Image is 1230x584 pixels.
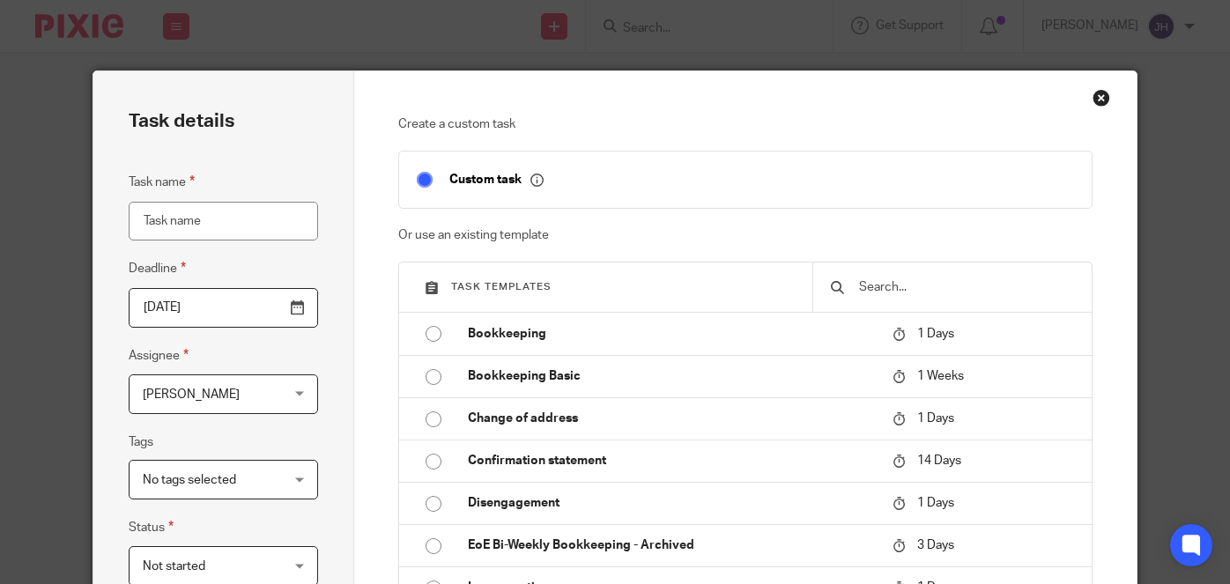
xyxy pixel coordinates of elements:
p: Change of address [468,410,876,427]
p: Confirmation statement [468,452,876,469]
h2: Task details [129,107,234,137]
label: Deadline [129,258,186,278]
p: Or use an existing template [398,226,1093,244]
p: Disengagement [468,494,876,512]
span: 3 Days [917,539,954,551]
label: Status [129,517,174,537]
label: Tags [129,433,153,451]
span: Not started [143,560,205,573]
span: 1 Days [917,328,954,340]
label: Assignee [129,345,189,366]
p: Bookkeeping [468,325,876,343]
span: 14 Days [917,455,961,467]
label: Task name [129,172,195,192]
div: Close this dialog window [1093,89,1110,107]
span: Task templates [451,282,552,292]
input: Task name [129,202,318,241]
input: Pick a date [129,288,318,328]
p: EoE Bi-Weekly Bookkeeping - Archived [468,536,876,554]
p: Custom task [449,172,544,188]
span: 1 Days [917,497,954,509]
span: 1 Weeks [917,370,964,382]
p: Create a custom task [398,115,1093,133]
input: Search... [857,277,1074,297]
span: 1 Days [917,412,954,425]
span: [PERSON_NAME] [143,388,240,401]
p: Bookkeeping Basic [468,367,876,385]
span: No tags selected [143,474,236,486]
